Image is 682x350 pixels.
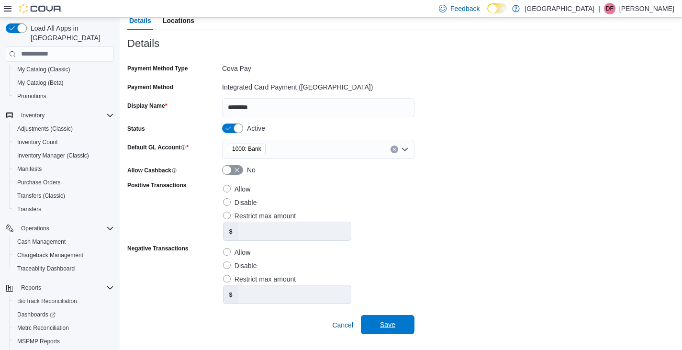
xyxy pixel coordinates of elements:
p: [GEOGRAPHIC_DATA] [525,3,594,14]
span: Chargeback Management [17,251,83,259]
button: My Catalog (Classic) [10,63,118,76]
span: Cash Management [13,236,114,248]
button: Open list of options [401,146,409,153]
span: Metrc Reconciliation [13,322,114,334]
button: Transfers (Classic) [10,189,118,203]
span: Save [380,320,395,329]
span: Cancel [332,320,353,330]
span: Dark Mode [487,13,488,14]
img: Cova [19,4,62,13]
span: Inventory [17,110,114,121]
button: Reports [17,282,45,294]
label: $ [224,222,238,240]
a: Transfers [13,203,45,215]
span: Metrc Reconciliation [17,324,69,332]
span: BioTrack Reconciliation [17,297,77,305]
label: Restrict max amount [223,273,296,285]
button: Inventory Count [10,135,118,149]
label: Allow [223,183,250,195]
span: Adjustments (Classic) [17,125,73,133]
h3: Details [127,38,674,49]
span: Promotions [17,92,46,100]
label: Restrict max amount [223,210,296,222]
button: Inventory [2,109,118,122]
button: Metrc Reconciliation [10,321,118,335]
button: Inventory Manager (Classic) [10,149,118,162]
div: Integrated Card Payment ([GEOGRAPHIC_DATA]) [222,79,414,91]
span: 1000: Bank [232,144,261,154]
button: Cancel [328,316,357,335]
span: Allow Cashback [127,167,171,174]
span: My Catalog (Classic) [17,66,70,73]
span: Details [129,11,151,30]
a: Metrc Reconciliation [13,322,73,334]
span: DF [606,3,614,14]
span: Inventory Count [13,136,114,148]
span: My Catalog (Beta) [17,79,64,87]
a: Cash Management [13,236,69,248]
button: Inventory [17,110,48,121]
a: Transfers (Classic) [13,190,69,202]
span: My Catalog (Beta) [13,77,114,89]
span: Inventory Manager (Classic) [13,150,114,161]
a: Purchase Orders [13,177,65,188]
input: Dark Mode [487,3,507,13]
span: Transfers (Classic) [17,192,65,200]
span: No [243,165,256,175]
span: Manifests [17,165,42,173]
button: Clear input [391,146,398,153]
span: MSPMP Reports [13,336,114,347]
label: Payment Method Type [127,65,188,72]
span: Adjustments (Classic) [13,123,114,135]
span: Inventory Manager (Classic) [17,152,89,159]
button: MSPMP Reports [10,335,118,348]
span: Chargeback Management [13,249,114,261]
span: Reports [17,282,114,294]
span: BioTrack Reconciliation [13,295,114,307]
label: Display Name [127,102,167,110]
a: Inventory Count [13,136,62,148]
button: Operations [17,223,53,234]
a: Promotions [13,90,50,102]
span: Transfers [17,205,41,213]
span: Cash Management [17,238,66,246]
span: Transfers (Classic) [13,190,114,202]
a: Adjustments (Classic) [13,123,77,135]
span: Operations [17,223,114,234]
span: My Catalog (Classic) [13,64,114,75]
button: My Catalog (Beta) [10,76,118,90]
button: Save [361,315,414,334]
span: Dashboards [17,311,56,318]
button: Manifests [10,162,118,176]
label: Negative Transactions [127,245,188,304]
div: Cova Pay [222,61,414,72]
span: Promotions [13,90,114,102]
label: Positive Transactions [127,181,186,241]
label: Disable [223,197,257,208]
span: Purchase Orders [17,179,61,186]
span: Dashboards [13,309,114,320]
span: MSPMP Reports [17,338,60,345]
label: $ [224,285,238,304]
a: Dashboards [10,308,118,321]
a: MSPMP Reports [13,336,64,347]
label: Allow [223,247,250,258]
div: David Fowler [604,3,615,14]
span: Purchase Orders [13,177,114,188]
a: Chargeback Management [13,249,87,261]
span: Inventory Count [17,138,58,146]
button: Operations [2,222,118,235]
a: Manifests [13,163,45,175]
span: Manifests [13,163,114,175]
button: Cash Management [10,235,118,248]
a: My Catalog (Classic) [13,64,74,75]
span: 1000: Bank [228,144,266,154]
span: Operations [21,225,49,232]
button: Reports [2,281,118,294]
span: Default GL Account [127,144,180,151]
span: Feedback [450,4,480,13]
button: Promotions [10,90,118,103]
span: Load All Apps in [GEOGRAPHIC_DATA] [27,23,114,43]
label: Payment Method [127,83,173,91]
span: Traceabilty Dashboard [17,265,75,272]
